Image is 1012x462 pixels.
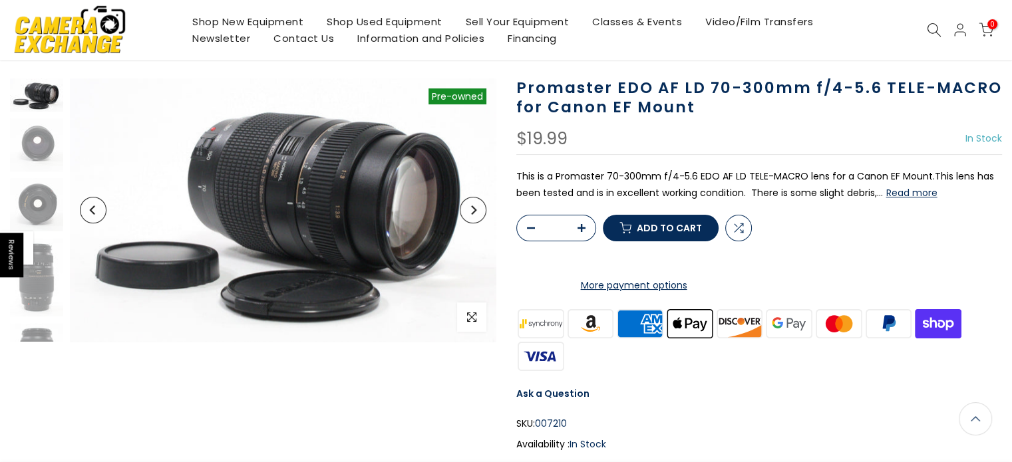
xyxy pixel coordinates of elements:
[516,130,568,148] div: $19.99
[914,307,963,340] img: shopify pay
[637,223,702,233] span: Add to cart
[694,13,825,30] a: Video/Film Transfers
[10,118,63,172] img: Promaster EDO AF LD 70-300mm f/4-5.6 TELE-MACRO for Canon EF Mount Lenses Small Format - Canon EO...
[10,238,63,317] img: Promaster EDO AF LD 70-300mm f/4-5.6 TELE-MACRO for Canon EF Mount Lenses Small Format - Canon EO...
[10,178,63,231] img: Promaster EDO AF LD 70-300mm f/4-5.6 TELE-MACRO for Canon EF Mount Lenses Small Format - Canon EO...
[346,30,496,47] a: Information and Policies
[80,197,106,223] button: Previous
[454,13,581,30] a: Sell Your Equipment
[10,323,63,400] img: Promaster EDO AF LD 70-300mm f/4-5.6 TELE-MACRO for Canon EF Mount Lenses Small Format - Canon EO...
[959,402,992,435] a: Back to the top
[965,132,1002,145] span: In Stock
[886,187,937,199] button: Read more
[570,437,606,451] span: In Stock
[516,436,1003,453] div: Availability :
[581,13,694,30] a: Classes & Events
[460,197,486,223] button: Next
[181,13,315,30] a: Shop New Equipment
[715,307,764,340] img: discover
[979,23,993,37] a: 0
[764,307,814,340] img: google pay
[535,415,567,432] span: 007210
[181,30,262,47] a: Newsletter
[987,19,997,29] span: 0
[516,277,752,294] a: More payment options
[603,215,719,241] button: Add to cart
[10,78,63,112] img: Promaster EDO AF LD 70-300mm f/4-5.6 TELE-MACRO for Canon EF Mount Lenses Small Format - Canon EO...
[516,415,1003,432] div: SKU:
[516,168,1003,201] p: This is a Promaster 70-300mm f/4-5.6 EDO AF LD TELE-MACRO lens for a Canon EF Mount.This lens has...
[496,30,569,47] a: Financing
[262,30,346,47] a: Contact Us
[864,307,914,340] img: paypal
[665,307,715,340] img: apple pay
[566,307,615,340] img: amazon payments
[615,307,665,340] img: american express
[516,387,590,400] a: Ask a Question
[516,340,566,372] img: visa
[516,307,566,340] img: synchrony
[814,307,864,340] img: master
[315,13,454,30] a: Shop Used Equipment
[70,78,496,342] img: Promaster EDO AF LD 70-300mm f/4-5.6 TELE-MACRO for Canon EF Mount Lenses Small Format - Canon EO...
[516,78,1003,117] h1: Promaster EDO AF LD 70-300mm f/4-5.6 TELE-MACRO for Canon EF Mount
